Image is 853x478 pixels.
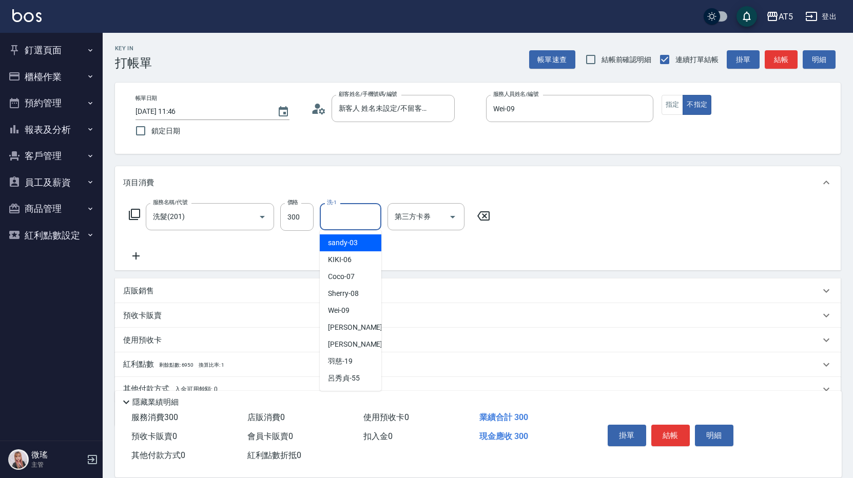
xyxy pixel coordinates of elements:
span: 入金可用餘額: 0 [175,386,218,393]
h5: 微瑤 [31,450,84,460]
span: 現金應收 300 [479,431,528,441]
span: 羽慈 -19 [328,356,353,367]
button: 預約管理 [4,90,99,116]
button: Choose date, selected date is 2025-09-12 [271,99,296,124]
label: 顧客姓名/手機號碼/編號 [339,90,397,98]
p: 隱藏業績明細 [132,397,179,408]
label: 服務人員姓名/編號 [493,90,538,98]
span: 剩餘點數: 6950 [159,362,194,368]
div: 使用預收卡 [115,328,841,352]
span: 業績合計 300 [479,412,528,422]
label: 價格 [287,198,298,206]
button: 明細 [803,50,836,69]
span: 呂秀貞 -55 [328,373,360,384]
label: 帳單日期 [135,94,157,102]
button: 指定 [662,95,684,115]
span: Wei -09 [328,305,350,316]
p: 其他付款方式 [123,384,218,395]
button: 釘選頁面 [4,37,99,64]
p: 主管 [31,460,84,469]
button: 掛單 [727,50,760,69]
button: 商品管理 [4,195,99,222]
p: 使用預收卡 [123,335,162,346]
label: 洗-1 [327,198,337,206]
span: 使用預收卡 0 [363,412,409,422]
div: AT5 [779,10,793,23]
span: KIKI -06 [328,254,352,265]
div: 預收卡販賣 [115,303,841,328]
h2: Key In [115,45,152,52]
span: 紅利點數折抵 0 [247,450,301,460]
span: 會員卡販賣 0 [247,431,293,441]
span: 結帳前確認明細 [602,54,652,65]
span: 鎖定日期 [151,126,180,136]
input: YYYY/MM/DD hh:mm [135,103,267,120]
img: Person [8,449,29,470]
img: Logo [12,9,42,22]
button: 員工及薪資 [4,169,99,196]
button: AT5 [762,6,797,27]
span: 換算比率: 1 [199,362,224,368]
button: 掛單 [608,425,646,446]
button: 登出 [801,7,841,26]
button: 明細 [695,425,733,446]
div: 項目消費 [115,166,841,199]
span: Sherry -08 [328,288,359,299]
span: 扣入金 0 [363,431,393,441]
p: 紅利點數 [123,359,224,370]
button: 結帳 [651,425,690,446]
span: 預收卡販賣 0 [131,431,177,441]
span: [PERSON_NAME] -11 [328,322,393,333]
span: 連續打單結帳 [675,54,719,65]
p: 店販銷售 [123,286,154,296]
span: Coco -07 [328,271,355,282]
button: Open [444,209,461,225]
label: 服務名稱/代號 [153,198,187,206]
span: 店販消費 0 [247,412,285,422]
button: 客戶管理 [4,143,99,169]
div: 紅利點數剩餘點數: 6950換算比率: 1 [115,352,841,377]
span: [PERSON_NAME] -17 [328,339,393,350]
button: 不指定 [683,95,711,115]
p: 項目消費 [123,177,154,188]
span: 服務消費 300 [131,412,178,422]
span: 其他付款方式 0 [131,450,185,460]
div: 其他付款方式入金可用餘額: 0 [115,377,841,402]
div: 店販銷售 [115,278,841,303]
h3: 打帳單 [115,56,152,70]
button: Open [254,209,270,225]
button: 報表及分析 [4,116,99,143]
span: sandy -03 [328,237,358,248]
p: 預收卡販賣 [123,310,162,321]
button: 帳單速查 [529,50,575,69]
button: 櫃檯作業 [4,64,99,90]
button: 結帳 [765,50,798,69]
button: save [736,6,757,27]
button: 紅利點數設定 [4,222,99,249]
